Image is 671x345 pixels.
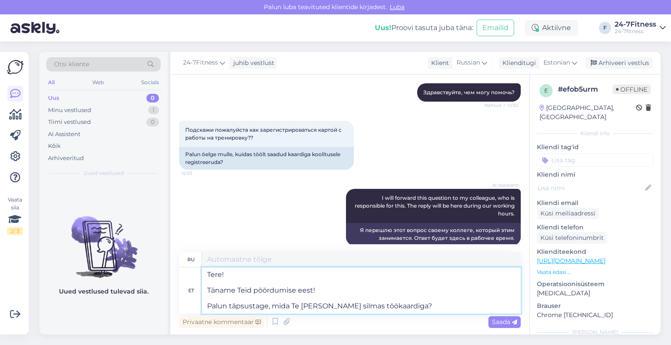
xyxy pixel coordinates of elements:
span: Подскажи пожалуйста как зарегистрироваться картой с работы на тренировку?? [185,126,343,141]
span: 12:33 [182,170,214,177]
div: Arhiveeri vestlus [585,57,653,69]
div: [PERSON_NAME] [537,328,654,336]
p: Vaata edasi ... [537,268,654,276]
span: Otsi kliente [54,60,89,69]
span: Offline [612,85,651,94]
p: Uued vestlused tulevad siia. [59,287,149,296]
a: 24-7Fitness24-7fitness [615,21,666,35]
button: Emailid [477,20,514,36]
div: Proovi tasuta juba täna: [375,23,473,33]
div: 1 [148,106,159,115]
div: 2 / 3 [7,227,23,235]
textarea: Tere! Täname Teid pöördumise eest! Palun täpsustage, mida Te [PERSON_NAME] silmas töökaardiga? [202,267,521,314]
img: Askly Logo [7,59,24,75]
div: 24-7fitness [615,28,656,35]
span: 24-7Fitness [183,58,218,68]
div: et [188,283,194,298]
span: Здравствуйте, чем могу помочь? [423,89,515,96]
span: Russian [457,58,480,68]
div: Uus [48,94,59,102]
span: AI Assistent [485,182,518,188]
div: Socials [139,77,161,88]
p: Brauser [537,301,654,311]
img: No chats [39,201,168,279]
p: Kliendi email [537,198,654,208]
p: Kliendi tag'id [537,143,654,152]
span: e [544,87,548,94]
div: juhib vestlust [230,58,274,68]
p: Operatsioonisüsteem [537,280,654,289]
span: Nähtud ✓ 12:32 [484,102,518,109]
p: Kliendi nimi [537,170,654,179]
span: I will forward this question to my colleague, who is responsible for this. The reply will be here... [355,195,516,217]
div: Küsi meiliaadressi [537,208,599,219]
div: 0 [146,118,159,126]
div: F [599,22,611,34]
div: ru [187,252,195,267]
div: Arhiveeritud [48,154,84,163]
span: Uued vestlused [83,169,124,177]
div: Kliendi info [537,130,654,137]
div: Küsi telefoninumbrit [537,232,607,244]
input: Lisa tag [537,154,654,167]
span: Saada [492,318,517,326]
b: Uus! [375,24,391,32]
div: Klient [428,58,449,68]
div: Web [90,77,106,88]
p: Chrome [TECHNICAL_ID] [537,311,654,320]
input: Lisa nimi [537,183,643,193]
p: [MEDICAL_DATA] [537,289,654,298]
div: Tiimi vestlused [48,118,91,126]
div: Minu vestlused [48,106,91,115]
div: AI Assistent [48,130,80,139]
div: [GEOGRAPHIC_DATA], [GEOGRAPHIC_DATA] [540,103,636,122]
div: 0 [146,94,159,102]
div: Privaatne kommentaar [179,316,264,328]
span: Luba [387,3,407,11]
div: Kõik [48,142,61,150]
span: Estonian [543,58,570,68]
p: Kliendi telefon [537,223,654,232]
div: Palun öelge mulle, kuidas töölt saadud kaardiga koolitusele registreeruda? [179,147,354,170]
div: Klienditugi [499,58,536,68]
div: Aktiivne [525,20,578,36]
div: Я перешлю этот вопрос своему коллеге, который этим занимается. Ответ будет здесь в рабочее время. [346,223,521,246]
div: All [46,77,56,88]
a: [URL][DOMAIN_NAME] [537,257,605,265]
p: Klienditeekond [537,247,654,256]
div: 24-7Fitness [615,21,656,28]
div: # efob5urm [558,84,612,95]
div: Vaata siia [7,196,23,235]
